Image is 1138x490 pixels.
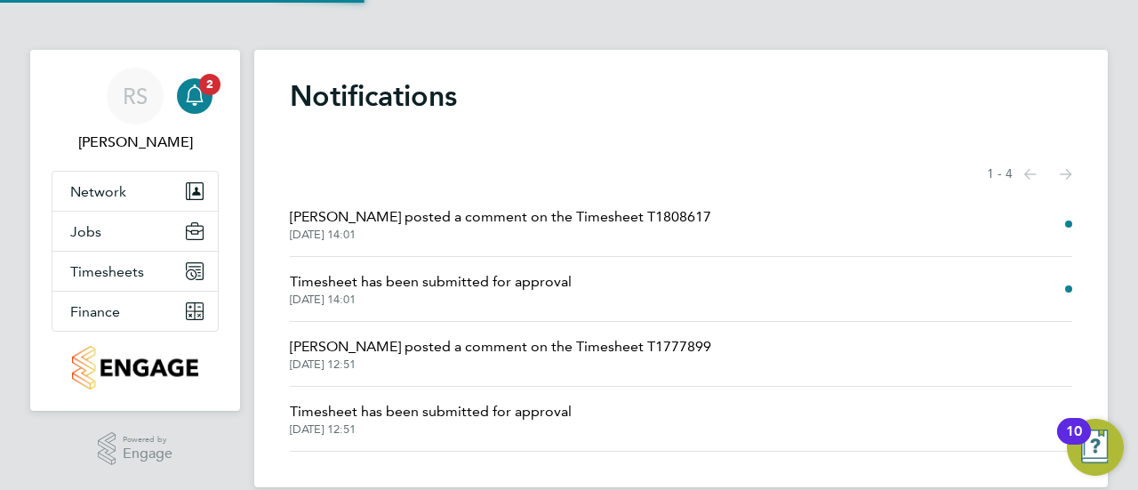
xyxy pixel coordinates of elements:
a: Go to home page [52,346,219,390]
button: Timesheets [52,252,218,291]
a: [PERSON_NAME] posted a comment on the Timesheet T1777899[DATE] 12:51 [290,336,711,372]
span: [PERSON_NAME] posted a comment on the Timesheet T1777899 [290,336,711,357]
img: countryside-properties-logo-retina.png [72,346,197,390]
button: Jobs [52,212,218,251]
span: Powered by [123,432,172,447]
span: 2 [199,74,220,95]
nav: Main navigation [30,50,240,411]
span: 1 - 4 [987,165,1013,183]
span: Engage [123,446,172,462]
a: Timesheet has been submitted for approval[DATE] 12:51 [290,401,572,437]
span: [DATE] 12:51 [290,357,711,372]
div: 10 [1066,431,1082,454]
span: Timesheets [70,263,144,280]
nav: Select page of notifications list [987,157,1072,192]
a: Timesheet has been submitted for approval[DATE] 14:01 [290,271,572,307]
a: [PERSON_NAME] posted a comment on the Timesheet T1808617[DATE] 14:01 [290,206,711,242]
span: Finance [70,303,120,320]
h1: Notifications [290,78,1072,114]
a: 2 [177,68,212,125]
span: Jobs [70,223,101,240]
span: Timesheet has been submitted for approval [290,271,572,293]
a: RS[PERSON_NAME] [52,68,219,153]
span: Timesheet has been submitted for approval [290,401,572,422]
span: [DATE] 12:51 [290,422,572,437]
span: [DATE] 14:01 [290,228,711,242]
button: Open Resource Center, 10 new notifications [1067,419,1124,476]
button: Network [52,172,218,211]
span: [PERSON_NAME] posted a comment on the Timesheet T1808617 [290,206,711,228]
button: Finance [52,292,218,331]
span: Network [70,183,126,200]
span: [DATE] 14:01 [290,293,572,307]
a: Powered byEngage [98,432,173,466]
span: RS [123,84,148,108]
span: Roksana Szeksztelo [52,132,219,153]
